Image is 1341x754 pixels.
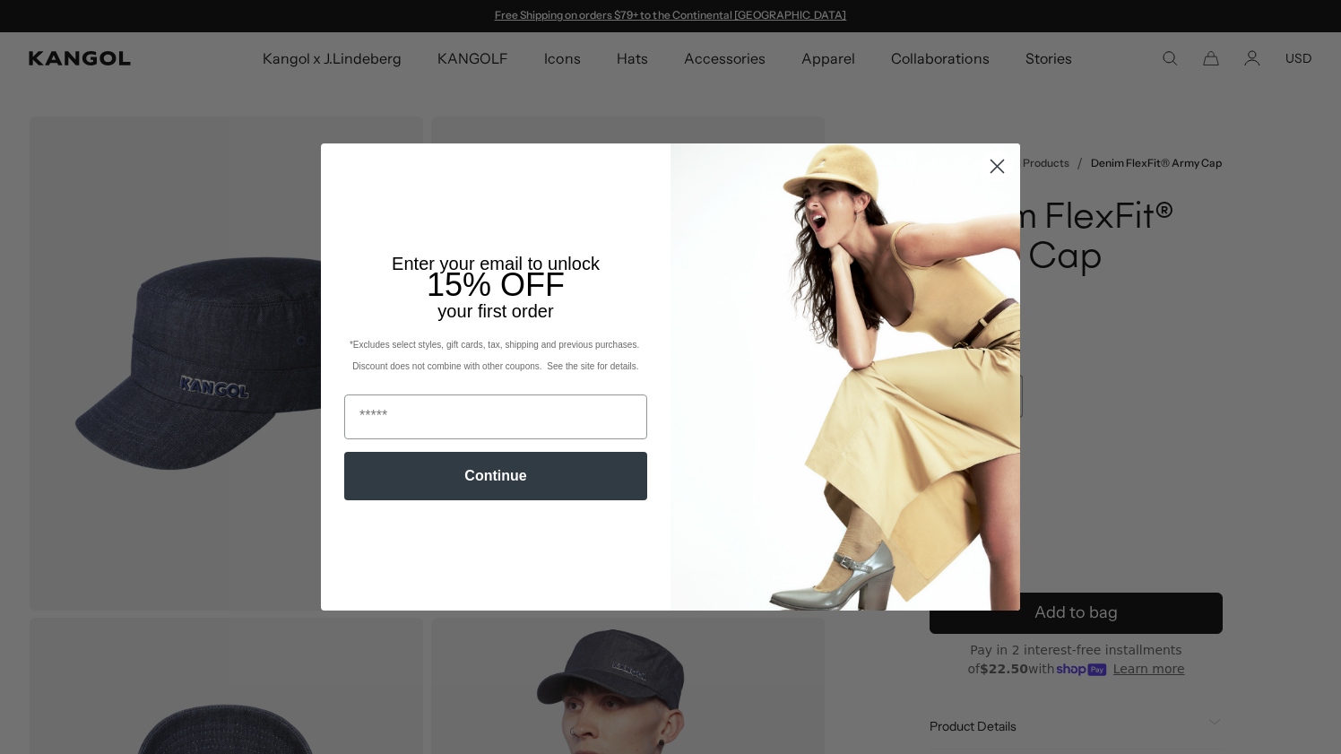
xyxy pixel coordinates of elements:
[392,254,600,273] span: Enter your email to unlock
[437,301,553,321] span: your first order
[427,266,565,303] span: 15% OFF
[344,452,647,500] button: Continue
[350,340,642,371] span: *Excludes select styles, gift cards, tax, shipping and previous purchases. Discount does not comb...
[670,143,1020,610] img: 93be19ad-e773-4382-80b9-c9d740c9197f.jpeg
[982,151,1013,182] button: Close dialog
[344,394,647,439] input: Email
